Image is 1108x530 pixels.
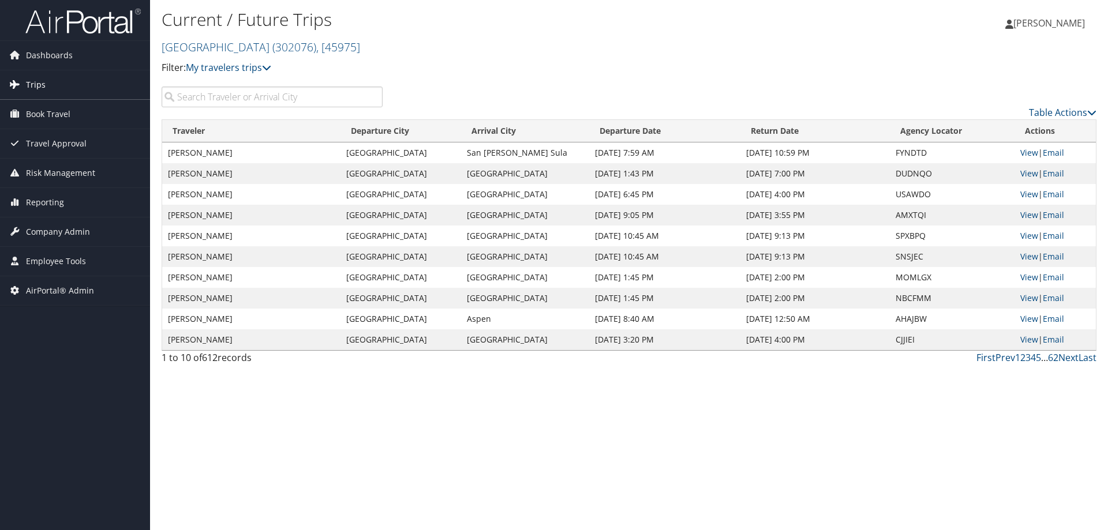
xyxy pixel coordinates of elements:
span: Risk Management [26,159,95,187]
a: 3 [1025,351,1031,364]
span: Reporting [26,188,64,217]
td: [DATE] 1:43 PM [589,163,740,184]
a: Next [1058,351,1079,364]
td: [GEOGRAPHIC_DATA] [340,184,461,205]
a: Email [1043,230,1064,241]
a: 5 [1036,351,1041,364]
a: View [1020,230,1038,241]
td: SPXBPQ [890,225,1015,246]
td: SNSJEC [890,246,1015,267]
th: Traveler: activate to sort column ascending [162,120,340,142]
td: | [1015,205,1096,225]
td: [PERSON_NAME] [162,184,340,205]
td: [PERSON_NAME] [162,329,340,350]
th: Departure City: activate to sort column ascending [340,120,461,142]
td: [DATE] 4:00 PM [740,329,890,350]
td: AHAJBW [890,309,1015,329]
td: [DATE] 2:00 PM [740,267,890,288]
span: Book Travel [26,100,70,129]
a: View [1020,292,1038,303]
td: [DATE] 3:55 PM [740,205,890,225]
a: View [1020,189,1038,200]
span: [PERSON_NAME] [1013,17,1085,29]
td: DUDNQO [890,163,1015,184]
td: [GEOGRAPHIC_DATA] [461,267,589,288]
td: [GEOGRAPHIC_DATA] [340,288,461,309]
a: Email [1043,313,1064,324]
td: CJJIEI [890,329,1015,350]
td: | [1015,309,1096,329]
td: [GEOGRAPHIC_DATA] [461,288,589,309]
a: View [1020,334,1038,345]
a: View [1020,251,1038,262]
td: MOMLGX [890,267,1015,288]
a: View [1020,147,1038,158]
a: Table Actions [1029,106,1096,119]
th: Agency Locator: activate to sort column ascending [890,120,1015,142]
td: [GEOGRAPHIC_DATA] [340,205,461,225]
td: [GEOGRAPHIC_DATA] [461,205,589,225]
td: [GEOGRAPHIC_DATA] [461,225,589,246]
a: Email [1043,147,1064,158]
td: [PERSON_NAME] [162,267,340,288]
td: FYNDTD [890,142,1015,163]
a: View [1020,209,1038,220]
td: San [PERSON_NAME] Sula [461,142,589,163]
td: [DATE] 9:13 PM [740,225,890,246]
a: My travelers trips [186,61,271,74]
span: Travel Approval [26,129,87,158]
td: Aspen [461,309,589,329]
img: airportal-logo.png [25,7,141,35]
td: [DATE] 7:00 PM [740,163,890,184]
td: [PERSON_NAME] [162,309,340,329]
td: | [1015,288,1096,309]
td: [GEOGRAPHIC_DATA] [461,329,589,350]
td: [DATE] 1:45 PM [589,288,740,309]
th: Return Date: activate to sort column ascending [740,120,890,142]
td: [DATE] 9:05 PM [589,205,740,225]
td: [PERSON_NAME] [162,288,340,309]
td: | [1015,246,1096,267]
td: [DATE] 4:00 PM [740,184,890,205]
td: [DATE] 8:40 AM [589,309,740,329]
th: Arrival City: activate to sort column ascending [461,120,589,142]
td: [DATE] 6:45 PM [589,184,740,205]
td: [DATE] 1:45 PM [589,267,740,288]
a: Prev [995,351,1015,364]
td: [PERSON_NAME] [162,225,340,246]
span: … [1041,351,1048,364]
td: [DATE] 3:20 PM [589,329,740,350]
td: [DATE] 10:45 AM [589,246,740,267]
a: View [1020,313,1038,324]
span: AirPortal® Admin [26,276,94,305]
td: | [1015,163,1096,184]
th: Departure Date: activate to sort column descending [589,120,740,142]
a: Email [1043,189,1064,200]
a: 62 [1048,351,1058,364]
a: Email [1043,168,1064,179]
td: [DATE] 2:00 PM [740,288,890,309]
td: | [1015,225,1096,246]
div: 1 to 10 of records [162,351,383,370]
td: | [1015,142,1096,163]
td: [GEOGRAPHIC_DATA] [340,309,461,329]
a: Email [1043,272,1064,283]
input: Search Traveler or Arrival City [162,87,383,107]
span: Dashboards [26,41,73,70]
span: Trips [26,70,46,99]
span: ( 302076 ) [272,39,316,55]
td: [GEOGRAPHIC_DATA] [340,267,461,288]
h1: Current / Future Trips [162,7,785,32]
td: [GEOGRAPHIC_DATA] [340,246,461,267]
a: Last [1079,351,1096,364]
a: Email [1043,292,1064,303]
a: First [976,351,995,364]
td: | [1015,267,1096,288]
td: [PERSON_NAME] [162,163,340,184]
span: 612 [202,351,218,364]
a: Email [1043,209,1064,220]
td: [GEOGRAPHIC_DATA] [340,142,461,163]
a: View [1020,168,1038,179]
a: Email [1043,251,1064,262]
td: [DATE] 12:50 AM [740,309,890,329]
